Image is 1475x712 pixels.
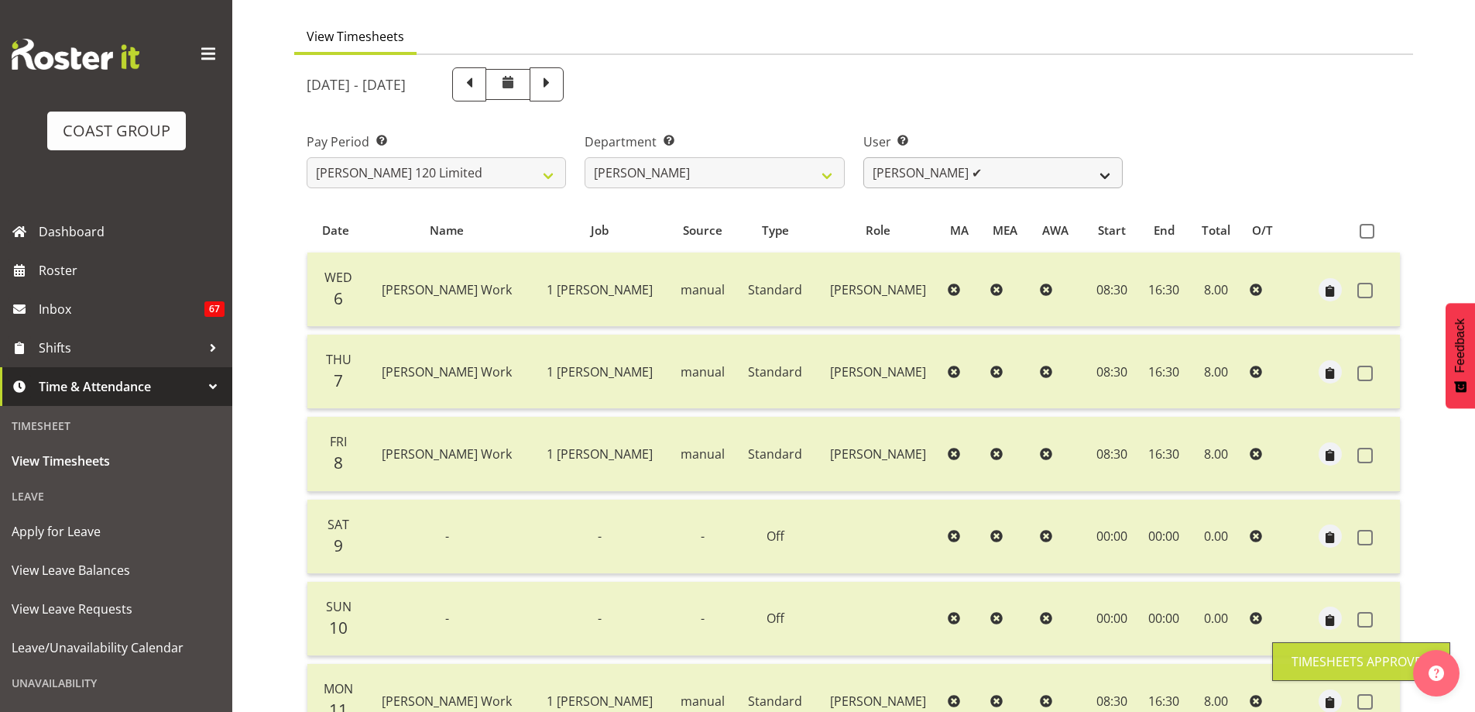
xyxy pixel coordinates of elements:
td: 00:00 [1138,582,1189,656]
span: Inbox [39,298,204,321]
span: - [445,610,449,627]
span: End [1154,222,1175,239]
span: 67 [204,301,225,317]
span: manual [681,281,725,298]
span: O/T [1252,222,1273,239]
td: 0.00 [1189,582,1243,656]
div: Unavailability [4,667,228,699]
span: [PERSON_NAME] Work [382,363,512,380]
a: View Timesheets [4,442,228,480]
td: Standard [736,335,815,409]
span: 7 [334,370,343,391]
span: View Leave Balances [12,559,221,582]
span: [PERSON_NAME] [830,693,926,710]
span: Sun [326,598,352,615]
span: [PERSON_NAME] [830,363,926,380]
td: 0.00 [1189,500,1243,574]
span: Mon [324,680,353,697]
td: 8.00 [1189,335,1243,409]
span: Leave/Unavailability Calendar [12,636,221,659]
span: Roster [39,259,225,282]
span: Shifts [39,336,201,359]
span: 8 [334,452,343,473]
a: View Leave Balances [4,551,228,590]
span: MA [950,222,969,239]
span: Wed [324,269,352,286]
span: Role [866,222,890,239]
label: Department [585,132,844,151]
span: View Timesheets [307,27,404,46]
span: 10 [329,617,348,638]
img: Rosterit website logo [12,39,139,70]
span: [PERSON_NAME] Work [382,445,512,463]
span: manual [681,363,725,380]
span: 9 [334,535,343,556]
span: 1 [PERSON_NAME] [547,445,653,463]
span: 6 [334,287,343,309]
div: Timesheet [4,410,228,442]
span: - [701,528,705,545]
label: User [863,132,1123,151]
td: Standard [736,417,815,491]
td: 8.00 [1189,417,1243,491]
span: Apply for Leave [12,520,221,543]
span: - [598,528,602,545]
td: 08:30 [1085,417,1138,491]
span: [PERSON_NAME] Work [382,281,512,298]
div: Timesheets Approved [1291,652,1431,671]
td: 16:30 [1138,335,1189,409]
td: 16:30 [1138,253,1189,327]
h5: [DATE] - [DATE] [307,76,406,93]
span: [PERSON_NAME] [830,445,926,463]
span: View Timesheets [12,449,221,473]
span: Total [1202,222,1230,239]
span: - [445,528,449,545]
span: - [701,610,705,627]
label: Pay Period [307,132,566,151]
span: MEA [993,222,1017,239]
span: manual [681,445,725,463]
td: 00:00 [1085,500,1138,574]
span: 1 [PERSON_NAME] [547,363,653,380]
span: Name [430,222,464,239]
td: 00:00 [1138,500,1189,574]
span: 1 [PERSON_NAME] [547,281,653,298]
button: Feedback - Show survey [1446,303,1475,408]
td: 08:30 [1085,335,1138,409]
td: 08:30 [1085,253,1138,327]
a: Leave/Unavailability Calendar [4,628,228,667]
span: Date [322,222,349,239]
td: Standard [736,253,815,327]
div: COAST GROUP [63,119,170,143]
span: View Leave Requests [12,597,221,621]
div: Leave [4,480,228,512]
td: Off [736,500,815,574]
td: 8.00 [1189,253,1243,327]
span: [PERSON_NAME] [830,281,926,298]
img: help-xxl-2.png [1429,666,1444,681]
span: [PERSON_NAME] Work [382,693,512,710]
span: Thu [326,351,352,368]
span: Sat [328,516,349,533]
span: 1 [PERSON_NAME] [547,693,653,710]
a: View Leave Requests [4,590,228,628]
span: - [598,610,602,627]
span: Fri [330,433,347,450]
td: Off [736,582,815,656]
span: manual [681,693,725,710]
td: 00:00 [1085,582,1138,656]
a: Apply for Leave [4,512,228,551]
span: Feedback [1453,318,1467,373]
span: Type [762,222,789,239]
span: Job [591,222,609,239]
span: Start [1098,222,1126,239]
span: AWA [1042,222,1069,239]
span: Dashboard [39,220,225,243]
td: 16:30 [1138,417,1189,491]
span: Source [683,222,722,239]
span: Time & Attendance [39,375,201,398]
